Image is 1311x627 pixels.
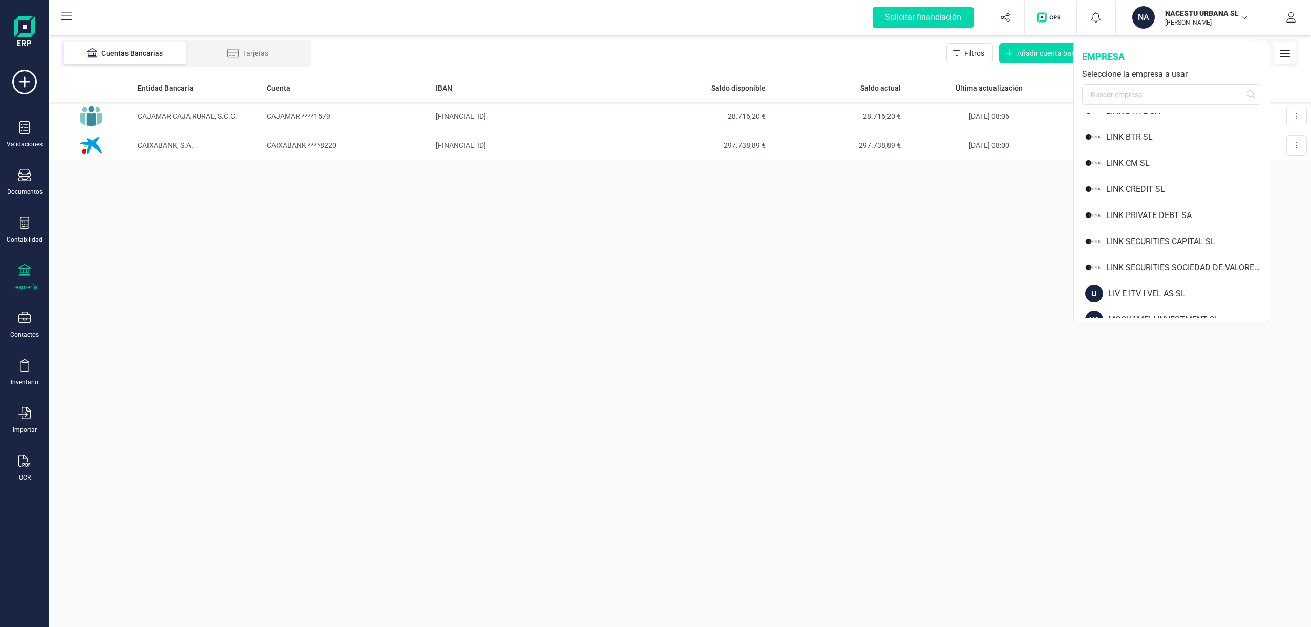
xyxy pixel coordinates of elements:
[1085,311,1103,329] div: MO
[1085,258,1101,276] img: LI
[1108,288,1270,300] div: LIV E ITV I VEL AS SL
[138,141,193,149] span: CAIXABANK, S.A.
[964,48,984,58] span: Filtros
[860,1,986,34] button: Solicitar financiación
[10,331,39,339] div: Contactos
[432,102,635,131] td: [FINANCIAL_ID]
[436,83,452,93] span: IBAN
[956,83,1023,93] span: Última actualización
[969,141,1009,149] span: [DATE] 08:00
[1082,68,1261,80] div: Seleccione la empresa a usar
[1031,1,1070,34] button: Logo de OPS
[76,101,107,132] img: Imagen de CAJAMAR CAJA RURAL, S.C.C.
[11,378,38,386] div: Inventario
[76,130,107,161] img: Imagen de CAIXABANK, S.A.
[1085,285,1103,302] div: LI
[774,140,901,150] span: 297.738,89 €
[639,140,766,150] span: 297.738,89 €
[860,83,901,93] span: Saldo actual
[1085,206,1101,224] img: LI
[84,48,166,58] div: Cuentas Bancarias
[1132,6,1155,29] div: NA
[1165,18,1247,27] p: [PERSON_NAME]
[12,283,37,291] div: Tesorería
[7,188,43,196] div: Documentos
[138,83,194,93] span: Entidad Bancaria
[999,43,1100,63] button: Añadir cuenta bancaria
[1106,131,1270,143] div: LINK BTR SL
[138,112,237,120] span: CAJAMAR CAJA RURAL, S.C.C.
[14,16,35,49] img: Logo Finanedi
[1082,84,1261,105] input: Buscar empresa
[1128,1,1259,34] button: NANACESTU URBANA SL[PERSON_NAME]
[267,83,290,93] span: Cuenta
[711,83,766,93] span: Saldo disponible
[7,140,43,148] div: Validaciones
[1106,235,1270,248] div: LINK SECURITIES CAPITAL SL
[873,7,974,28] div: Solicitar financiación
[639,111,766,121] span: 28.716,20 €
[1106,157,1270,169] div: LINK CM SL
[946,43,993,63] button: Filtros
[1085,232,1101,250] img: LI
[432,131,635,160] td: [FINANCIAL_ID]
[1085,180,1101,198] img: LI
[1106,209,1270,222] div: LINK PRIVATE DEBT SA
[1085,154,1101,172] img: LI
[19,473,31,482] div: OCR
[1082,50,1261,64] div: empresa
[1165,8,1247,18] p: NACESTU URBANA SL
[1085,128,1101,146] img: LI
[13,426,37,434] div: Importar
[1037,12,1064,23] img: Logo de OPS
[207,48,289,58] div: Tarjetas
[1017,48,1091,58] span: Añadir cuenta bancaria
[7,235,43,244] div: Contabilidad
[1108,314,1270,326] div: MOOKAMELI INVESTMENT SL
[774,111,901,121] span: 28.716,20 €
[1106,183,1270,196] div: LINK CREDIT SL
[1106,262,1270,274] div: LINK SECURITIES SOCIEDAD DE VALORES SA
[969,112,1009,120] span: [DATE] 08:06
